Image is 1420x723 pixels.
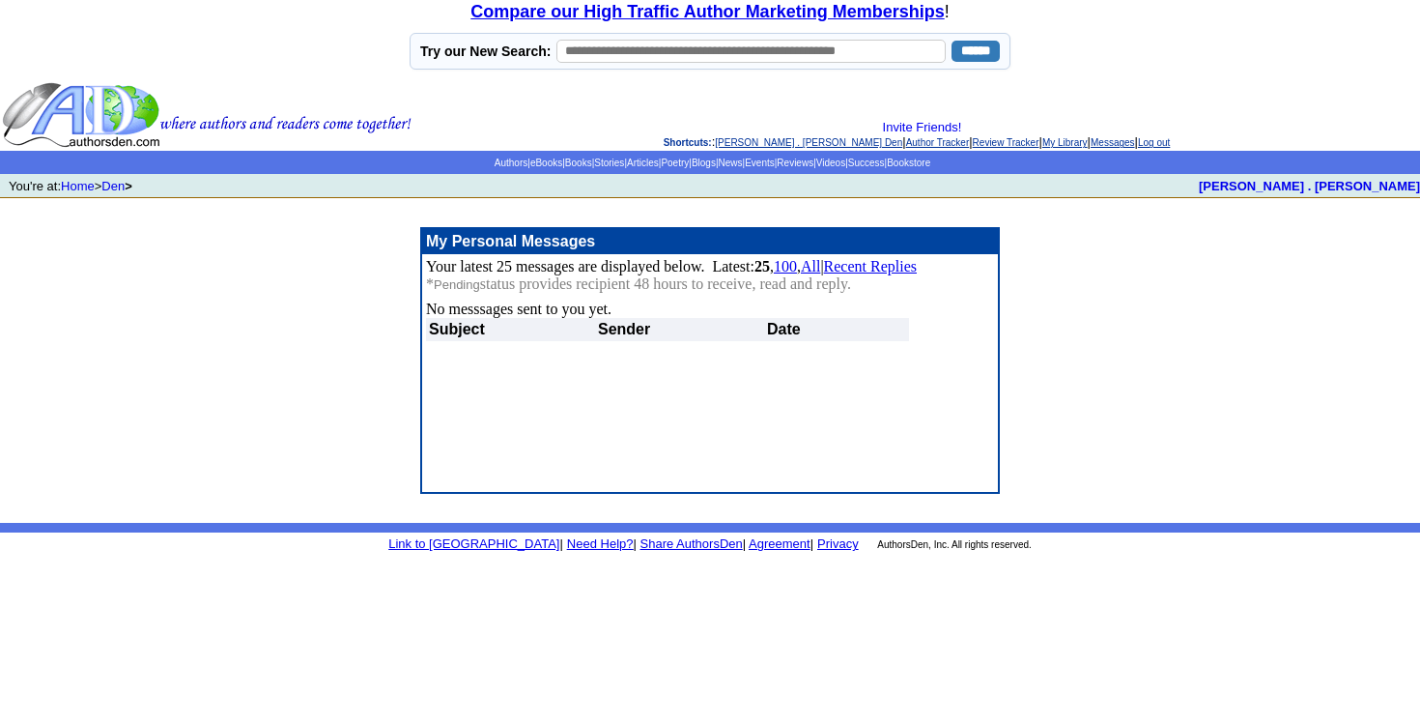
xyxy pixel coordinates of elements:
[422,297,998,492] td: No messsages sent to you yet.
[848,158,885,168] a: Success
[767,321,801,337] font: Date
[415,120,1418,149] div: : | | | | |
[664,137,712,148] span: Shortcuts:
[640,536,743,551] a: Share AuthorsDen
[434,277,480,292] font: Pending
[749,536,810,551] a: Agreement
[745,158,775,168] a: Events
[565,158,592,168] a: Books
[426,258,994,293] p: Your latest 25 messages are displayed below. Latest: , , |
[2,81,412,149] img: header_logo2.gif
[567,536,634,551] a: Need Help?
[692,158,716,168] a: Blogs
[633,536,636,551] font: |
[1091,137,1135,148] a: Messages
[906,137,970,148] a: Author Tracker
[824,258,917,275] a: Recent Replies
[426,233,595,249] font: My Personal Messages
[9,179,132,193] font: You're at: >
[429,321,485,337] font: Subject
[887,158,930,168] a: Bookstore
[470,2,944,21] a: Compare our High Traffic Author Marketing Memberships
[715,137,902,148] a: [PERSON_NAME] . [PERSON_NAME] Den
[817,536,859,551] a: Privacy
[746,536,813,551] font: |
[101,179,125,193] a: Den
[743,536,746,551] font: |
[877,539,1032,550] font: AuthorsDen, Inc. All rights reserved.
[1042,137,1088,148] a: My Library
[594,158,624,168] a: Stories
[801,258,820,275] a: All
[420,43,551,59] label: Try our New Search:
[777,158,813,168] a: Reviews
[1199,179,1420,193] a: [PERSON_NAME] . [PERSON_NAME]
[125,179,132,193] b: >
[470,2,949,21] font: !
[973,137,1039,148] a: Review Tracker
[61,179,95,193] a: Home
[598,321,650,337] font: Sender
[495,158,527,168] a: Authors
[719,158,743,168] a: News
[754,258,770,275] b: 25
[480,275,851,292] font: status provides recipient 48 hours to receive, read and reply.
[816,158,845,168] a: Videos
[559,536,562,551] font: |
[530,158,562,168] a: eBooks
[661,158,689,168] a: Poetry
[627,158,659,168] a: Articles
[388,536,559,551] a: Link to [GEOGRAPHIC_DATA]
[1138,137,1170,148] a: Log out
[883,120,962,134] a: Invite Friends!
[774,258,797,275] a: 100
